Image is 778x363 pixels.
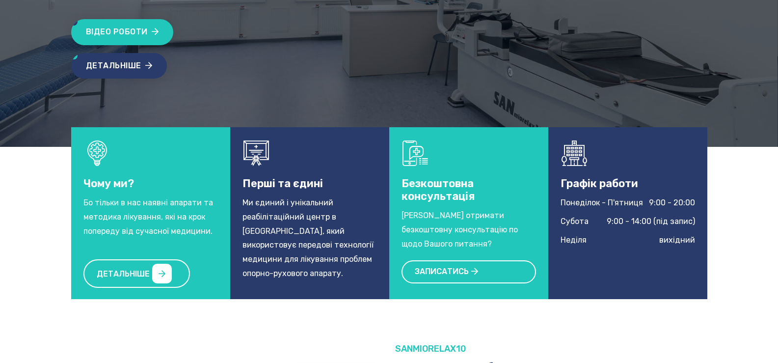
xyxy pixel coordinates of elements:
span: SanMiorelax10 [395,343,466,354]
h5: Безкоштовна консультація [402,177,536,203]
p: Ми єдиний і унікальний реабілітаційний центр в [GEOGRAPHIC_DATA], який використовує передові техн... [242,196,377,281]
a: Детальніше [71,53,167,79]
li: Неділя [561,233,695,248]
li: Понеділок - П'ятниця [561,196,695,210]
p: [PERSON_NAME] отримати безкоштовну консультацію по щодо Вашого питання? [402,209,536,251]
span: вихідний [659,233,695,248]
h5: Графік работи [561,177,695,190]
a: Детальніше [83,259,190,288]
h5: Чому ми? [83,177,218,190]
li: Субота [561,215,695,229]
p: Бо тільки в нас наявні апарати та методика лікування, які на крок попереду від сучасної медицини. [83,196,218,238]
div: Записатись [402,260,536,283]
h5: Перші та єдині [242,177,377,190]
a: Відео роботи [71,19,174,45]
span: 9:00 - 14:00 (під запис) [607,215,695,229]
span: 9:00 - 20:00 [649,196,695,210]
